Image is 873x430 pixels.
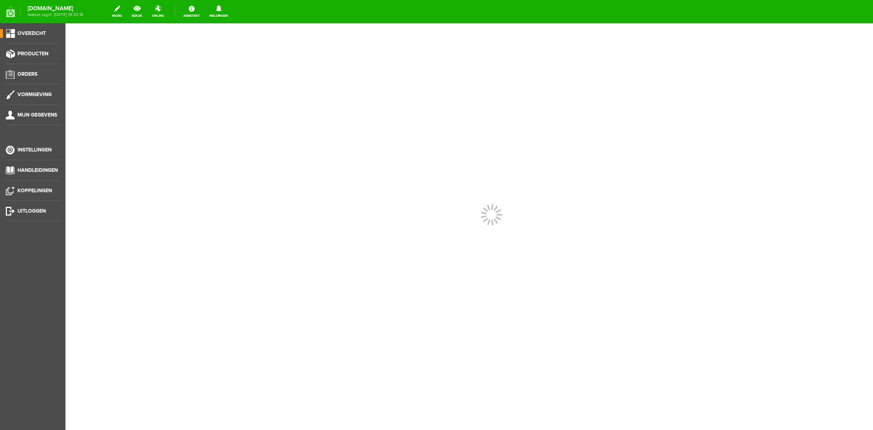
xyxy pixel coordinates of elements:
a: wijzig [108,4,126,20]
span: Overzicht [17,30,46,36]
strong: [DOMAIN_NAME] [28,7,83,11]
span: laatste login: [DATE] 19:35:16 [28,13,83,17]
a: online [148,4,168,20]
span: Koppelingen [17,188,52,194]
span: Orders [17,71,37,77]
a: bekijk [127,4,147,20]
span: Vormgeving [17,91,52,98]
span: Instellingen [17,147,52,153]
span: Mijn gegevens [17,112,57,118]
span: Producten [17,51,48,57]
a: Meldingen [205,4,232,20]
a: Assistent [179,4,204,20]
span: Handleidingen [17,167,58,173]
span: Uitloggen [17,208,46,214]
